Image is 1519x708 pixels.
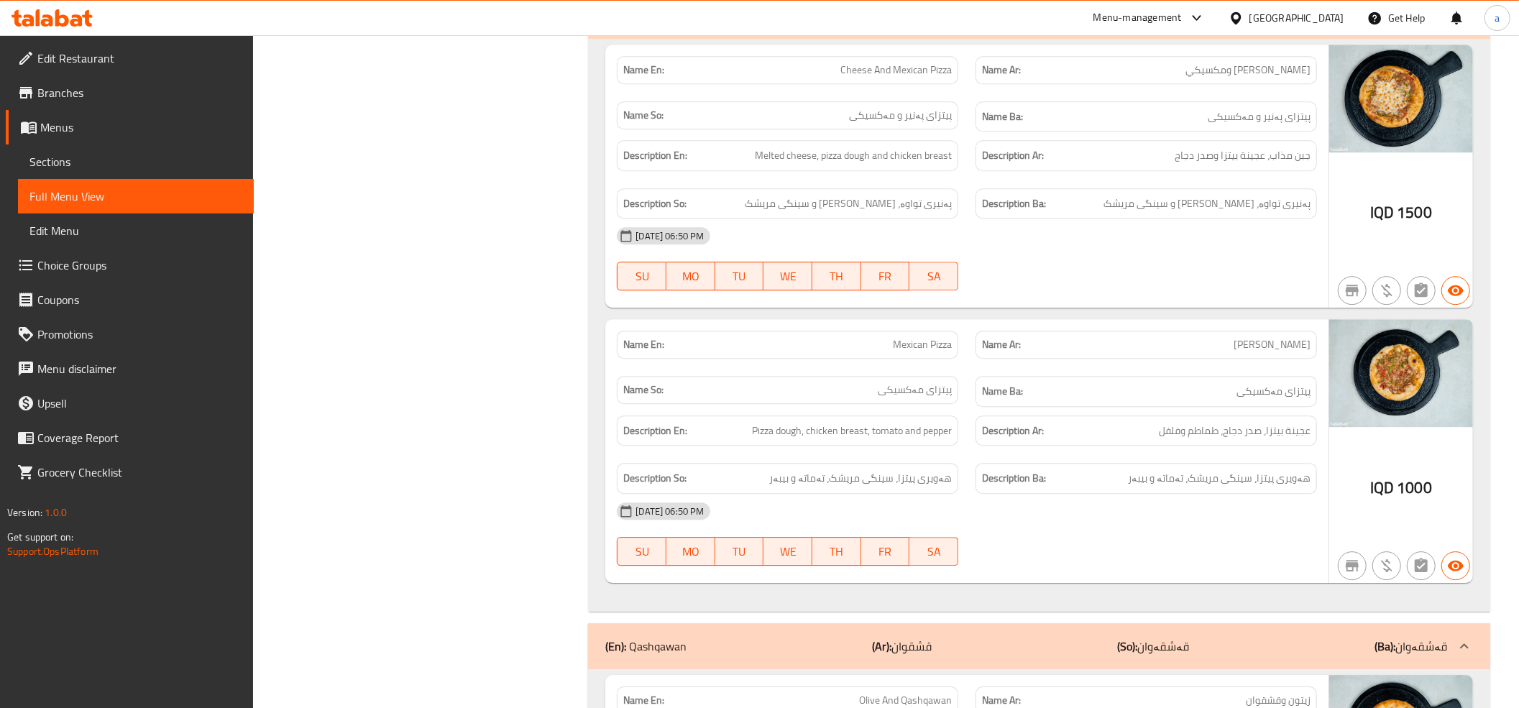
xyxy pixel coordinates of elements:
button: Not has choices [1407,551,1436,580]
strong: Name So: [623,382,664,397]
span: a [1495,10,1500,26]
img: Mexican638931273404093175.jpg [1329,319,1473,427]
p: قشقوان [872,638,932,655]
div: (En): Qashqawan(Ar):قشقوان(So):قەشقەوان(Ba):قەشقەوان [588,623,1490,669]
strong: Description En: [623,147,687,165]
a: Branches [6,75,254,110]
span: عجينة بيتزا، صدر دجاج، طماطم وفلفل [1159,422,1311,440]
span: Full Menu View [29,188,242,205]
span: Menu disclaimer [37,360,242,377]
button: Available [1441,276,1470,305]
span: Version: [7,503,42,522]
span: Choice Groups [37,257,242,274]
button: Available [1441,551,1470,580]
b: (En): [605,635,626,657]
button: MO [666,537,715,566]
strong: Name Ar: [982,337,1021,352]
strong: Description So: [623,195,687,213]
a: Choice Groups [6,248,254,282]
p: قەشقەوان [1375,638,1447,655]
strong: Description En: [623,422,687,440]
span: Edit Menu [29,222,242,239]
span: TU [721,266,758,287]
span: 1500 [1397,198,1432,226]
span: Menus [40,119,242,136]
span: Coverage Report [37,429,242,446]
span: Pizza dough, chicken breast, tomato and pepper [752,422,952,440]
div: Menu-management [1093,9,1182,27]
span: Coupons [37,291,242,308]
span: [DATE] 06:50 PM [630,229,710,243]
button: SA [909,537,958,566]
span: 1.0.0 [45,503,67,522]
button: Purchased item [1372,551,1401,580]
button: WE [763,537,812,566]
a: Full Menu View [18,179,254,213]
strong: Name En: [623,693,664,708]
button: Not branch specific item [1338,276,1367,305]
strong: Name Ar: [982,63,1021,78]
button: Not has choices [1407,276,1436,305]
p: قەشقەوان [1117,638,1189,655]
button: SU [617,262,666,290]
span: Sections [29,153,242,170]
button: TU [715,262,764,290]
img: CHeese_and_Mexican638931273356117103.jpg [1329,45,1473,152]
span: TU [721,541,758,562]
button: Purchased item [1372,276,1401,305]
span: پەنیری تواوە، هەویری پیتزا و سینگی مریشک [745,195,952,213]
span: SA [915,541,953,562]
span: IQD [1370,474,1394,502]
a: Grocery Checklist [6,455,254,489]
strong: Description So: [623,469,687,487]
span: هەویری پیتزا، سینگی مریشک، تەماتە و بیبەر [1128,469,1311,487]
span: Mexican Pizza [893,337,952,352]
span: TH [818,541,855,562]
button: TH [812,262,861,290]
button: SU [617,537,666,566]
span: FR [867,541,904,562]
a: Menus [6,110,254,144]
strong: Description Ba: [982,195,1046,213]
button: FR [861,537,910,566]
b: (Ba): [1375,635,1395,657]
span: Edit Restaurant [37,50,242,67]
span: [PERSON_NAME] [1234,337,1311,352]
a: Edit Restaurant [6,41,254,75]
a: Coupons [6,282,254,317]
a: Upsell [6,386,254,420]
span: [DATE] 06:50 PM [630,505,710,518]
strong: Name So: [623,108,664,123]
a: Support.OpsPlatform [7,542,98,561]
span: SU [623,266,661,287]
span: IQD [1370,198,1394,226]
a: Coverage Report [6,420,254,455]
span: WE [769,266,807,287]
strong: Name Ba: [982,382,1023,400]
a: Edit Menu [18,213,254,248]
strong: Description Ar: [982,422,1044,440]
b: (So): [1117,635,1137,657]
p: Qashqawan [605,638,687,655]
button: FR [861,262,910,290]
button: TH [812,537,861,566]
span: Melted cheese, pizza dough and chicken breast [755,147,952,165]
span: هەویری پیتزا، سینگی مریشک، تەماتە و بیبەر [769,469,952,487]
span: SU [623,541,661,562]
a: Promotions [6,317,254,351]
span: Promotions [37,326,242,343]
div: [GEOGRAPHIC_DATA] [1249,10,1344,26]
span: FR [867,266,904,287]
span: SA [915,266,953,287]
strong: Name En: [623,337,664,352]
span: جبن مذاب، عجينة بيتزا وصدر دجاج [1175,147,1311,165]
strong: Name Ar: [982,693,1021,708]
span: MO [672,541,710,562]
span: Olive And Qashqawan [859,693,952,708]
strong: Description Ar: [982,147,1044,165]
span: Cheese And Mexican Pizza [840,63,952,78]
span: پیتزای مەکسیکی [1236,382,1311,400]
span: پەنیری تواوە، هەویری پیتزا و سینگی مریشک [1103,195,1311,213]
b: (Ar): [872,635,891,657]
span: WE [769,541,807,562]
